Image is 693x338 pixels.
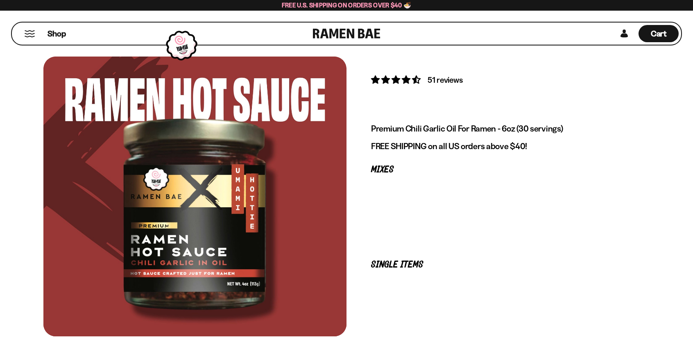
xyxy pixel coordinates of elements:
span: Shop [48,28,66,39]
p: FREE SHIPPING on all US orders above $40! [371,141,625,152]
span: Cart [651,29,667,39]
span: 4.71 stars [371,75,422,85]
p: Mixes [371,166,625,174]
a: Shop [48,25,66,42]
a: Cart [639,23,679,45]
span: Free U.S. Shipping on Orders over $40 🍜 [282,1,412,9]
p: Single Items [371,261,625,269]
span: 51 reviews [428,75,462,85]
button: Mobile Menu Trigger [24,30,35,37]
